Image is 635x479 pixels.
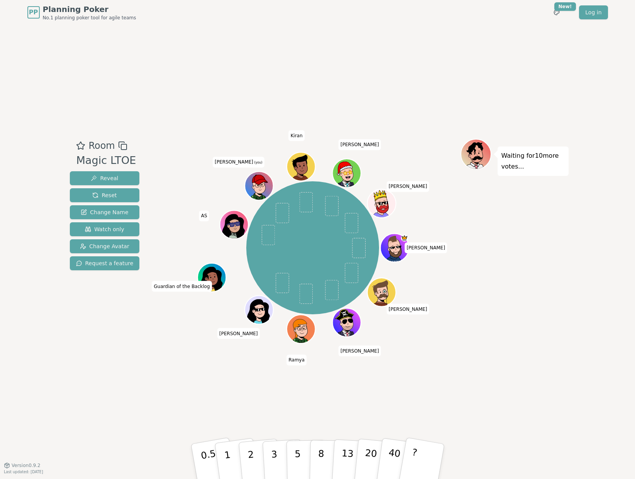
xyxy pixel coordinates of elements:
[70,256,140,270] button: Request a feature
[70,222,140,236] button: Watch only
[554,2,576,11] div: New!
[88,139,115,153] span: Room
[91,174,118,182] span: Reveal
[550,5,564,19] button: New!
[289,130,305,141] span: Click to change your name
[76,139,85,153] button: Add as favourite
[27,4,136,21] a: PPPlanning PokerNo.1 planning poker tool for agile teams
[286,355,306,366] span: Click to change your name
[92,191,117,199] span: Reset
[339,346,381,356] span: Click to change your name
[405,242,447,253] span: Click to change your name
[213,157,264,168] span: Click to change your name
[81,208,128,216] span: Change Name
[70,188,140,202] button: Reset
[43,15,136,21] span: No.1 planning poker tool for agile teams
[579,5,608,19] a: Log in
[80,242,129,250] span: Change Avatar
[387,181,429,192] span: Click to change your name
[339,140,381,150] span: Click to change your name
[152,281,212,292] span: Click to change your name
[76,153,136,169] div: Magic LTOE
[43,4,136,15] span: Planning Poker
[246,172,272,199] button: Click to change your avatar
[253,161,262,165] span: (you)
[70,171,140,185] button: Reveal
[12,462,41,469] span: Version 0.9.2
[401,235,408,242] span: Blake is the host
[85,225,124,233] span: Watch only
[4,470,43,474] span: Last updated: [DATE]
[70,239,140,253] button: Change Avatar
[76,259,134,267] span: Request a feature
[387,304,429,315] span: Click to change your name
[29,8,38,17] span: PP
[501,150,565,172] p: Waiting for 10 more votes...
[217,328,260,339] span: Click to change your name
[4,462,41,469] button: Version0.9.2
[70,205,140,219] button: Change Name
[199,211,209,222] span: Click to change your name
